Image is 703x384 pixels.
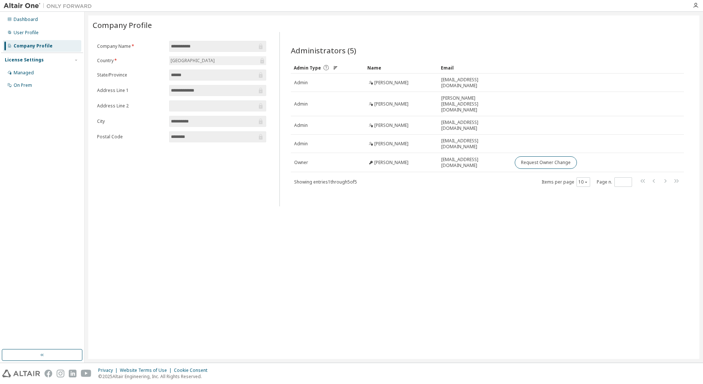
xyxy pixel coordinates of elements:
div: [GEOGRAPHIC_DATA] [169,56,266,65]
span: [PERSON_NAME][EMAIL_ADDRESS][DOMAIN_NAME] [441,95,508,113]
img: youtube.svg [81,370,92,377]
span: [EMAIL_ADDRESS][DOMAIN_NAME] [441,120,508,131]
span: Admin [294,122,308,128]
span: [PERSON_NAME] [374,141,408,147]
div: [GEOGRAPHIC_DATA] [169,57,216,65]
span: Company Profile [93,20,152,30]
label: Postal Code [97,134,165,140]
label: City [97,118,165,124]
span: Page n. [597,177,632,187]
span: Admin Type [294,65,321,71]
button: Request Owner Change [515,156,577,169]
span: [PERSON_NAME] [374,101,408,107]
button: 10 [578,179,588,185]
span: Items per page [542,177,590,187]
div: Privacy [98,367,120,373]
div: Cookie Consent [174,367,212,373]
span: Admin [294,80,308,86]
span: [EMAIL_ADDRESS][DOMAIN_NAME] [441,138,508,150]
span: Showing entries 1 through 5 of 5 [294,179,357,185]
p: © 2025 Altair Engineering, Inc. All Rights Reserved. [98,373,212,380]
label: Address Line 1 [97,88,165,93]
div: Company Profile [14,43,53,49]
div: Website Terms of Use [120,367,174,373]
img: Altair One [4,2,96,10]
label: Company Name [97,43,165,49]
img: facebook.svg [44,370,52,377]
span: Owner [294,160,308,166]
span: Administrators (5) [291,45,356,56]
div: Name [367,62,435,74]
span: [EMAIL_ADDRESS][DOMAIN_NAME] [441,77,508,89]
div: License Settings [5,57,44,63]
span: [PERSON_NAME] [374,122,408,128]
img: altair_logo.svg [2,370,40,377]
span: [PERSON_NAME] [374,80,408,86]
span: Admin [294,141,308,147]
div: On Prem [14,82,32,88]
span: Admin [294,101,308,107]
div: Dashboard [14,17,38,22]
span: [PERSON_NAME] [374,160,408,166]
span: [EMAIL_ADDRESS][DOMAIN_NAME] [441,157,508,168]
label: State/Province [97,72,165,78]
label: Address Line 2 [97,103,165,109]
div: Managed [14,70,34,76]
div: User Profile [14,30,39,36]
img: linkedin.svg [69,370,76,377]
label: Country [97,58,165,64]
img: instagram.svg [57,370,64,377]
div: Email [441,62,508,74]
